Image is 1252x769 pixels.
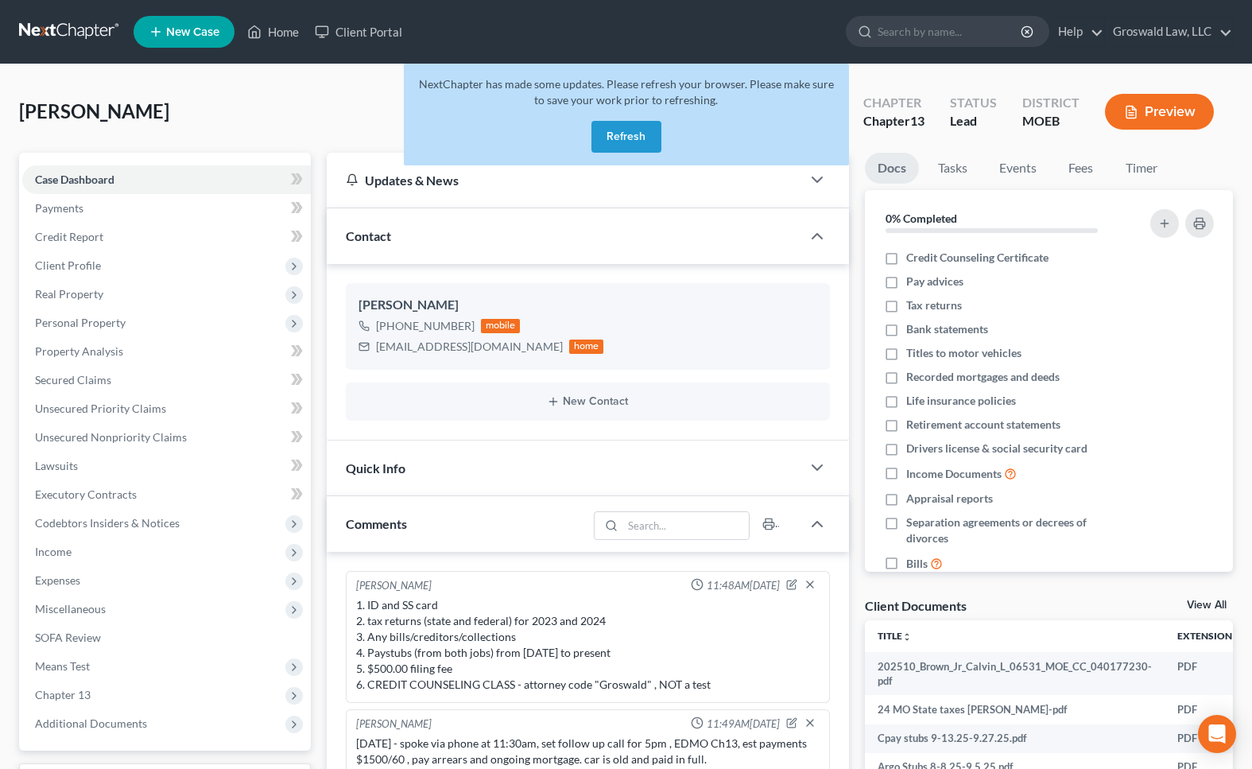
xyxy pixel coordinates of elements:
a: Property Analysis [22,337,311,366]
strong: 0% Completed [886,212,957,225]
div: Open Intercom Messenger [1198,715,1236,753]
span: Life insurance policies [906,393,1016,409]
i: unfold_more [1232,632,1242,642]
div: Chapter [863,94,924,112]
div: home [569,340,604,354]
div: MOEB [1022,112,1080,130]
span: Bills [906,556,928,572]
span: Expenses [35,573,80,587]
a: Docs [865,153,919,184]
span: Titles to motor vehicles [906,345,1021,361]
a: Client Portal [307,17,410,46]
span: Retirement account statements [906,417,1060,433]
span: Real Property [35,287,103,301]
div: Status [950,94,997,112]
span: SOFA Review [35,631,101,644]
span: Client Profile [35,258,101,272]
div: [PERSON_NAME] [356,578,432,594]
span: Payments [35,201,83,215]
div: [PERSON_NAME] [356,717,432,732]
div: mobile [481,319,521,333]
div: [PHONE_NUMBER] [376,318,475,334]
a: Lawsuits [22,452,311,480]
input: Search by name... [878,17,1023,46]
span: 11:49AM[DATE] [707,717,780,732]
i: unfold_more [902,632,912,642]
a: View All [1187,600,1227,611]
span: Separation agreements or decrees of divorces [906,515,1128,546]
a: Timer [1113,153,1170,184]
span: Unsecured Nonpriority Claims [35,430,187,444]
td: Cpay stubs 9-13.25-9.27.25.pdf [865,724,1165,753]
a: Case Dashboard [22,165,311,194]
span: NextChapter has made some updates. Please refresh your browser. Please make sure to save your wor... [419,77,834,107]
span: Quick Info [346,460,405,476]
span: 11:48AM[DATE] [707,578,780,593]
input: Search... [622,512,749,539]
div: 1. ID and SS card 2. tax returns (state and federal) for 2023 and 2024 3. Any bills/creditors/col... [356,597,820,693]
div: District [1022,94,1080,112]
a: Titleunfold_more [878,630,912,642]
span: Unsecured Priority Claims [35,402,166,415]
span: Personal Property [35,316,126,329]
a: Secured Claims [22,366,311,394]
span: Miscellaneous [35,602,106,616]
button: Refresh [591,121,661,153]
button: New Contact [359,395,817,408]
div: Updates & News [346,172,782,188]
span: Secured Claims [35,373,111,386]
span: Recorded mortgages and deeds [906,369,1060,385]
a: Groswald Law, LLC [1105,17,1232,46]
span: Income Documents [906,466,1002,482]
a: Home [239,17,307,46]
span: Additional Documents [35,717,147,730]
span: Credit Report [35,230,103,243]
span: Lawsuits [35,459,78,472]
span: Comments [346,516,407,531]
div: [DATE] - spoke via phone at 11:30am, set follow up call for 5pm , EDMO Ch13, est payments $1500/6... [356,736,820,767]
span: Means Test [35,659,90,673]
a: Credit Report [22,223,311,251]
td: 202510_Brown_Jr_Calvin_L_06531_MOE_CC_040177230-pdf [865,652,1165,696]
span: Bank statements [906,321,988,337]
span: New Case [166,26,219,38]
div: Chapter [863,112,924,130]
span: Pay advices [906,274,963,289]
div: Client Documents [865,597,967,614]
span: Appraisal reports [906,491,993,507]
span: Codebtors Insiders & Notices [35,516,180,530]
a: Executory Contracts [22,480,311,509]
a: Unsecured Nonpriority Claims [22,423,311,452]
a: Extensionunfold_more [1177,630,1242,642]
a: SOFA Review [22,623,311,652]
span: [PERSON_NAME] [19,99,169,122]
a: Unsecured Priority Claims [22,394,311,423]
div: Lead [950,112,997,130]
a: Fees [1056,153,1107,184]
a: Help [1050,17,1103,46]
span: Contact [346,228,391,243]
div: [EMAIL_ADDRESS][DOMAIN_NAME] [376,339,563,355]
button: Preview [1105,94,1214,130]
span: Credit Counseling Certificate [906,250,1049,266]
a: Tasks [925,153,980,184]
span: Case Dashboard [35,173,114,186]
a: Payments [22,194,311,223]
td: 24 MO State taxes [PERSON_NAME]-pdf [865,695,1165,724]
a: Events [986,153,1049,184]
div: [PERSON_NAME] [359,296,817,315]
span: 13 [910,113,924,128]
span: Income [35,545,72,558]
span: Property Analysis [35,344,123,358]
span: Executory Contracts [35,487,137,501]
span: Tax returns [906,297,962,313]
span: Chapter 13 [35,688,91,701]
span: Drivers license & social security card [906,441,1087,456]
